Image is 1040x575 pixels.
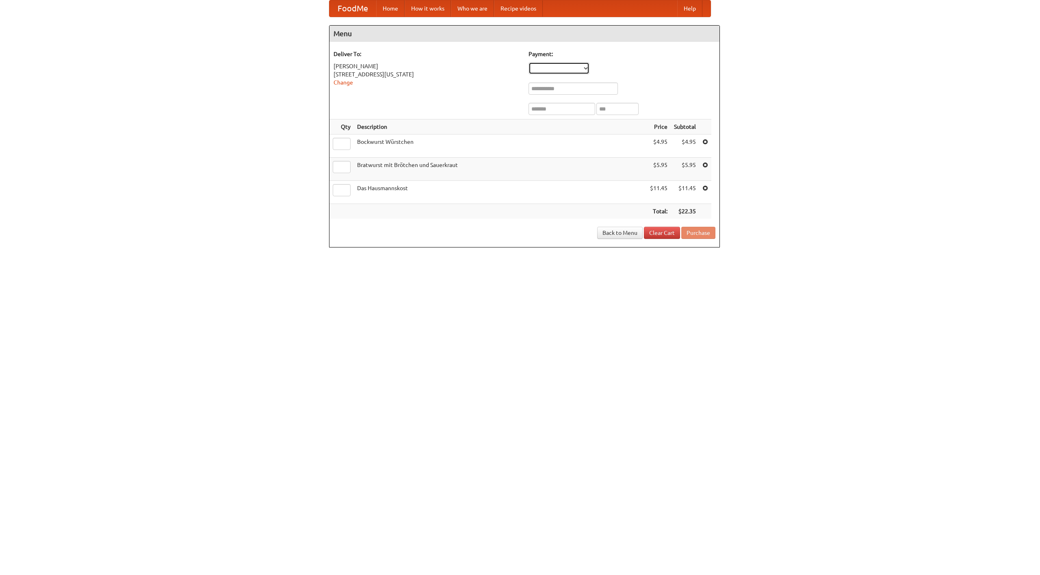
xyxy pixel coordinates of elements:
[597,227,643,239] a: Back to Menu
[354,119,647,135] th: Description
[681,227,715,239] button: Purchase
[376,0,405,17] a: Home
[329,26,719,42] h4: Menu
[647,135,671,158] td: $4.95
[647,181,671,204] td: $11.45
[405,0,451,17] a: How it works
[354,158,647,181] td: Bratwurst mit Brötchen und Sauerkraut
[644,227,680,239] a: Clear Cart
[334,79,353,86] a: Change
[671,204,699,219] th: $22.35
[354,181,647,204] td: Das Hausmannskost
[329,119,354,135] th: Qty
[451,0,494,17] a: Who we are
[494,0,543,17] a: Recipe videos
[647,158,671,181] td: $5.95
[334,50,520,58] h5: Deliver To:
[671,158,699,181] td: $5.95
[647,204,671,219] th: Total:
[529,50,715,58] h5: Payment:
[671,135,699,158] td: $4.95
[334,62,520,70] div: [PERSON_NAME]
[329,0,376,17] a: FoodMe
[671,119,699,135] th: Subtotal
[354,135,647,158] td: Bockwurst Würstchen
[671,181,699,204] td: $11.45
[647,119,671,135] th: Price
[677,0,702,17] a: Help
[334,70,520,78] div: [STREET_ADDRESS][US_STATE]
